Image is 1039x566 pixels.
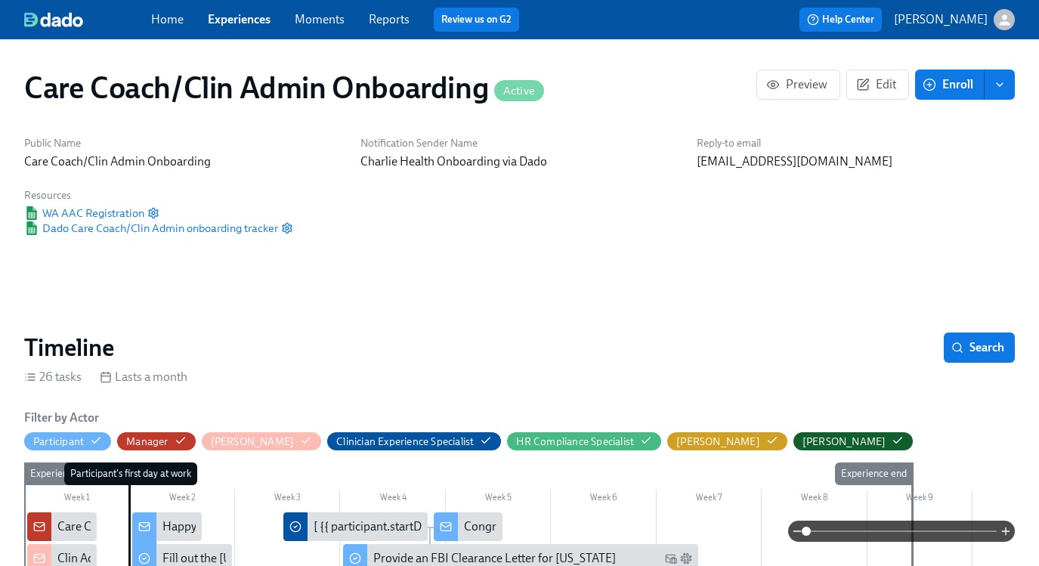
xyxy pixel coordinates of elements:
[129,490,234,509] div: Week 2
[24,369,82,385] div: 26 tasks
[24,462,105,485] div: Experience start
[24,153,342,170] p: Care Coach/Clin Admin Onboarding
[33,435,84,449] div: Hide Participant
[894,11,988,28] p: [PERSON_NAME]
[799,8,882,32] button: Help Center
[697,136,1015,150] h6: Reply-to email
[985,70,1015,100] button: enroll
[551,490,656,509] div: Week 6
[446,490,551,509] div: Week 5
[235,490,340,509] div: Week 3
[926,77,973,92] span: Enroll
[756,70,840,100] button: Preview
[126,435,168,449] div: Hide Manager
[846,70,909,100] button: Edit
[915,70,985,100] button: Enroll
[24,12,83,27] img: dado
[894,9,1015,30] button: [PERSON_NAME]
[665,552,677,564] svg: Work Email
[441,12,512,27] a: Review us on G2
[24,206,144,221] span: WA AAC Registration
[24,221,278,236] span: Dado Care Coach/Clin Admin onboarding tracker
[667,432,787,450] button: [PERSON_NAME]
[680,552,692,564] svg: Slack
[24,221,39,235] img: Google Sheet
[24,410,99,426] h6: Filter by Actor
[327,432,501,450] button: Clinician Experience Specialist
[340,490,445,509] div: Week 4
[151,12,184,26] a: Home
[24,206,39,220] img: Google Sheet
[57,518,257,535] div: Care Coach/Clin Admin cleared to start
[24,12,151,27] a: dado
[132,512,202,541] div: Happy first day!
[954,340,1004,355] span: Search
[24,221,278,236] a: Google SheetDado Care Coach/Clin Admin onboarding tracker
[769,77,827,92] span: Preview
[295,12,345,26] a: Moments
[494,85,544,97] span: Active
[24,136,342,150] h6: Public Name
[360,153,679,170] p: Charlie Health Onboarding via Dado
[802,435,886,449] div: Hide Paige Eber
[27,512,97,541] div: Care Coach/Clin Admin cleared to start
[24,206,144,221] a: Google SheetWA AAC Registration
[369,12,410,26] a: Reports
[283,512,428,541] div: [ {{ participant.startDate | MMM Do }} Cohort] Confirm Q&A session completed
[434,8,519,32] button: Review us on G2
[336,435,474,449] div: Hide Clinician Experience Specialist
[944,332,1015,363] button: Search
[162,518,243,535] div: Happy first day!
[24,490,129,509] div: Week 1
[211,435,295,449] div: Hide Ashley MacKay
[208,12,271,26] a: Experiences
[100,369,187,385] div: Lasts a month
[24,188,293,203] h6: Resources
[835,462,913,485] div: Experience end
[202,432,322,450] button: [PERSON_NAME]
[464,518,691,535] div: Congratulations on passing your Check-out!
[24,332,114,363] h2: Timeline
[516,435,634,449] div: Hide HR Compliance Specialist
[507,432,661,450] button: HR Compliance Specialist
[867,490,973,509] div: Week 9
[807,12,874,27] span: Help Center
[360,136,679,150] h6: Notification Sender Name
[676,435,760,449] div: Hide Heather Murdock
[24,432,111,450] button: Participant
[314,518,719,535] div: [ {{ participant.startDate | MMM Do }} Cohort] Confirm Q&A session completed
[24,70,544,106] h1: Care Coach/Clin Admin Onboarding
[697,153,1015,170] p: [EMAIL_ADDRESS][DOMAIN_NAME]
[657,490,762,509] div: Week 7
[762,490,867,509] div: Week 8
[859,77,896,92] span: Edit
[793,432,914,450] button: [PERSON_NAME]
[64,462,197,485] div: Participant's first day at work
[434,512,503,541] div: Congratulations on passing your Check-out!
[117,432,195,450] button: Manager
